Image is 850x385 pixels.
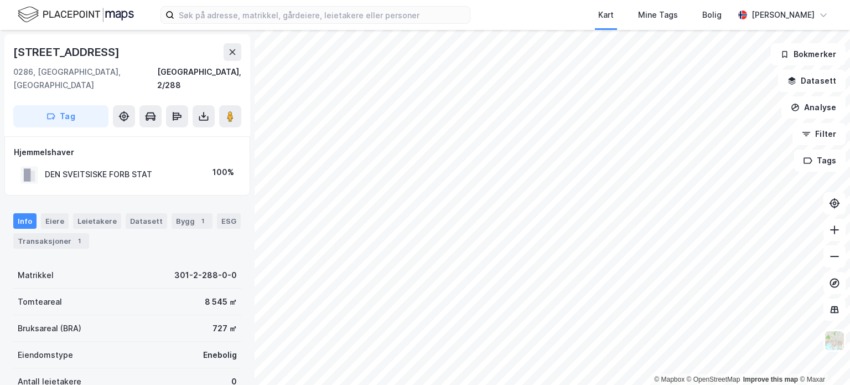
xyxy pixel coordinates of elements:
div: Tomteareal [18,295,62,309]
input: Søk på adresse, matrikkel, gårdeiere, leietakere eller personer [174,7,470,23]
button: Filter [792,123,846,145]
div: Kart [598,8,614,22]
div: Transaksjoner [13,233,89,249]
div: Mine Tags [638,8,678,22]
div: Bruksareal (BRA) [18,322,81,335]
a: OpenStreetMap [687,376,740,383]
button: Bokmerker [771,43,846,65]
div: DEN SVEITSISKE FORB STAT [45,168,152,181]
div: 100% [212,166,234,179]
div: [GEOGRAPHIC_DATA], 2/288 [157,65,241,92]
div: [PERSON_NAME] [751,8,815,22]
div: Info [13,213,37,229]
div: Eiendomstype [18,348,73,362]
iframe: Chat Widget [795,332,850,385]
div: Hjemmelshaver [14,146,241,159]
img: logo.f888ab2527a4732fd821a326f86c7f29.svg [18,5,134,24]
button: Tags [794,150,846,172]
div: 1 [74,235,85,247]
button: Analyse [781,96,846,119]
div: 301-2-288-0-0 [174,269,237,282]
div: 8 545 ㎡ [205,295,237,309]
div: Eiere [41,213,69,229]
div: Matrikkel [18,269,54,282]
div: ESG [217,213,241,229]
div: Bolig [702,8,722,22]
a: Mapbox [654,376,685,383]
div: Datasett [126,213,167,229]
div: Leietakere [73,213,121,229]
a: Improve this map [743,376,798,383]
div: Bygg [172,213,212,229]
div: [STREET_ADDRESS] [13,43,122,61]
img: Z [824,330,845,351]
div: Enebolig [203,348,237,362]
div: 727 ㎡ [212,322,237,335]
div: 1 [197,215,208,227]
button: Tag [13,105,108,127]
div: 0286, [GEOGRAPHIC_DATA], [GEOGRAPHIC_DATA] [13,65,157,92]
button: Datasett [778,70,846,92]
